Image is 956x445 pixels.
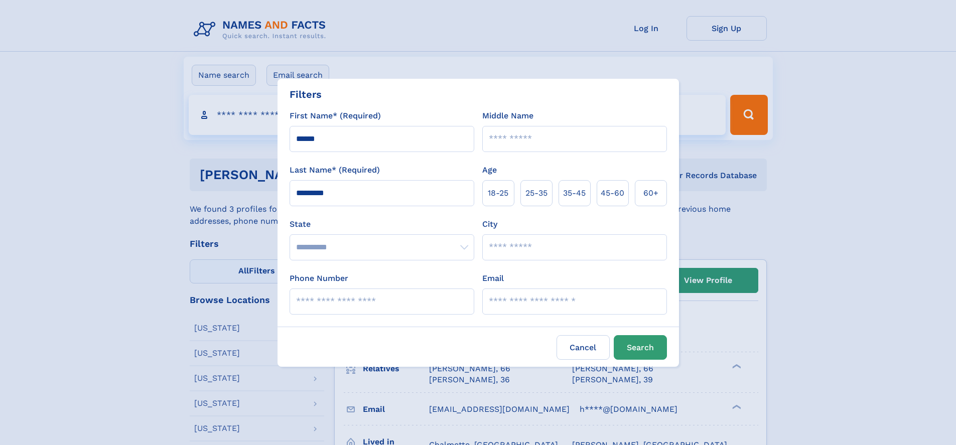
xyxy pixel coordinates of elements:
label: Age [482,164,497,176]
span: 60+ [643,187,658,199]
span: 25‑35 [525,187,548,199]
span: 35‑45 [563,187,586,199]
label: Phone Number [290,272,348,284]
label: Middle Name [482,110,533,122]
label: Email [482,272,504,284]
div: Filters [290,87,322,102]
label: Last Name* (Required) [290,164,380,176]
button: Search [614,335,667,360]
label: Cancel [557,335,610,360]
label: State [290,218,474,230]
span: 18‑25 [488,187,508,199]
label: First Name* (Required) [290,110,381,122]
span: 45‑60 [601,187,624,199]
label: City [482,218,497,230]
